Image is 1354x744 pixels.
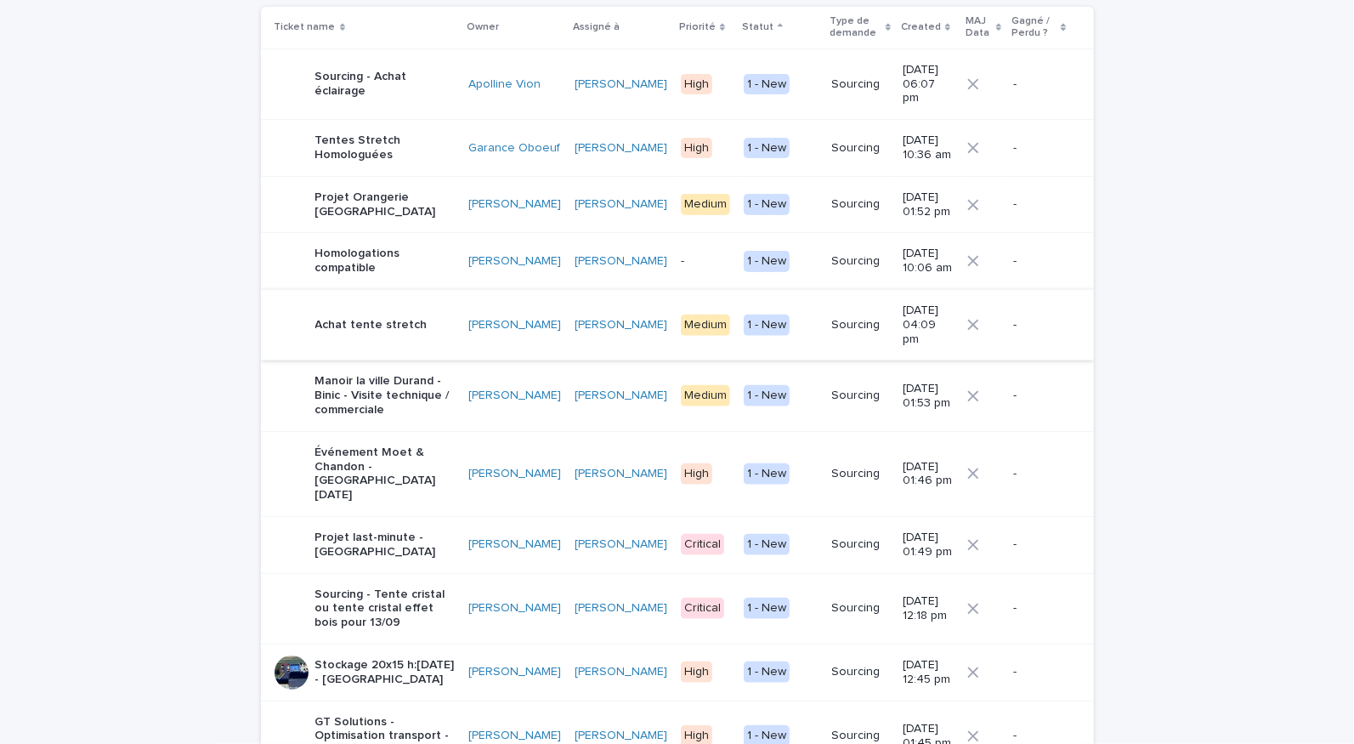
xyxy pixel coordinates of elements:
[575,254,667,269] a: [PERSON_NAME]
[744,315,790,336] div: 1 - New
[315,658,456,687] p: Stockage 20x15 h:[DATE] - [GEOGRAPHIC_DATA]
[1013,141,1066,156] p: -
[744,534,790,555] div: 1 - New
[832,77,890,92] p: Sourcing
[903,460,954,489] p: [DATE] 01:46 pm
[681,463,712,485] div: High
[1013,467,1066,481] p: -
[901,18,941,37] p: Created
[903,190,954,219] p: [DATE] 01:52 pm
[575,537,667,552] a: [PERSON_NAME]
[1013,389,1066,403] p: -
[575,467,667,481] a: [PERSON_NAME]
[261,431,1094,516] tr: Événement Moet & Chandon - [GEOGRAPHIC_DATA] [DATE][PERSON_NAME] [PERSON_NAME] High1 - NewSourcin...
[744,251,790,272] div: 1 - New
[275,18,336,37] p: Ticket name
[832,141,890,156] p: Sourcing
[575,389,667,403] a: [PERSON_NAME]
[315,70,456,99] p: Sourcing - Achat éclairage
[315,190,456,219] p: Projet Orangerie [GEOGRAPHIC_DATA]
[903,247,954,275] p: [DATE] 10:06 am
[903,594,954,623] p: [DATE] 12:18 pm
[681,315,730,336] div: Medium
[681,534,724,555] div: Critical
[681,138,712,159] div: High
[903,531,954,559] p: [DATE] 01:49 pm
[575,141,667,156] a: [PERSON_NAME]
[744,662,790,683] div: 1 - New
[315,133,456,162] p: Tentes Stretch Homologuées
[261,516,1094,573] tr: Projet last-minute - [GEOGRAPHIC_DATA][PERSON_NAME] [PERSON_NAME] Critical1 - NewSourcing[DATE] 0...
[681,598,724,619] div: Critical
[832,601,890,616] p: Sourcing
[468,254,561,269] a: [PERSON_NAME]
[681,194,730,215] div: Medium
[1013,318,1066,332] p: -
[468,141,560,156] a: Garance Oboeuf
[681,662,712,683] div: High
[1013,197,1066,212] p: -
[744,138,790,159] div: 1 - New
[468,467,561,481] a: [PERSON_NAME]
[832,197,890,212] p: Sourcing
[681,74,712,95] div: High
[261,48,1094,119] tr: Sourcing - Achat éclairageApolline Vion [PERSON_NAME] High1 - NewSourcing[DATE] 06:07 pm-
[1013,537,1066,552] p: -
[468,601,561,616] a: [PERSON_NAME]
[261,120,1094,177] tr: Tentes Stretch HomologuéesGarance Oboeuf [PERSON_NAME] High1 - NewSourcing[DATE] 10:36 am-
[1013,729,1066,743] p: -
[681,385,730,406] div: Medium
[315,588,456,630] p: Sourcing - Tente cristal ou tente cristal effet bois pour 13/09
[903,63,954,105] p: [DATE] 06:07 pm
[575,318,667,332] a: [PERSON_NAME]
[744,463,790,485] div: 1 - New
[315,318,428,332] p: Achat tente stretch
[575,77,667,92] a: [PERSON_NAME]
[744,74,790,95] div: 1 - New
[315,531,456,559] p: Projet last-minute - [GEOGRAPHIC_DATA]
[903,382,954,411] p: [DATE] 01:53 pm
[467,18,499,37] p: Owner
[903,304,954,346] p: [DATE] 04:09 pm
[468,318,561,332] a: [PERSON_NAME]
[903,658,954,687] p: [DATE] 12:45 pm
[744,598,790,619] div: 1 - New
[1013,254,1066,269] p: -
[679,18,716,37] p: Priorité
[575,729,667,743] a: [PERSON_NAME]
[573,18,620,37] p: Assigné à
[261,644,1094,701] tr: Stockage 20x15 h:[DATE] - [GEOGRAPHIC_DATA][PERSON_NAME] [PERSON_NAME] High1 - NewSourcing[DATE] ...
[315,247,456,275] p: Homologations compatible
[966,12,992,43] p: MAJ Data
[261,233,1094,290] tr: Homologations compatible[PERSON_NAME] [PERSON_NAME] -1 - NewSourcing[DATE] 10:06 am-
[744,194,790,215] div: 1 - New
[830,12,881,43] p: Type de demande
[742,18,773,37] p: Statut
[681,254,730,269] p: -
[832,665,890,679] p: Sourcing
[468,729,561,743] a: [PERSON_NAME]
[468,537,561,552] a: [PERSON_NAME]
[261,573,1094,644] tr: Sourcing - Tente cristal ou tente cristal effet bois pour 13/09[PERSON_NAME] [PERSON_NAME] Critic...
[832,537,890,552] p: Sourcing
[261,361,1094,431] tr: Manoir la ville Durand - Binic - Visite technique / commerciale[PERSON_NAME] [PERSON_NAME] Medium...
[261,289,1094,360] tr: Achat tente stretch[PERSON_NAME] [PERSON_NAME] Medium1 - NewSourcing[DATE] 04:09 pm-
[832,389,890,403] p: Sourcing
[832,729,890,743] p: Sourcing
[575,665,667,679] a: [PERSON_NAME]
[468,665,561,679] a: [PERSON_NAME]
[832,467,890,481] p: Sourcing
[468,77,541,92] a: Apolline Vion
[1013,601,1066,616] p: -
[832,254,890,269] p: Sourcing
[832,318,890,332] p: Sourcing
[1011,12,1057,43] p: Gagné / Perdu ?
[315,374,456,417] p: Manoir la ville Durand - Binic - Visite technique / commerciale
[315,446,456,503] p: Événement Moet & Chandon - [GEOGRAPHIC_DATA] [DATE]
[575,601,667,616] a: [PERSON_NAME]
[468,197,561,212] a: [PERSON_NAME]
[744,385,790,406] div: 1 - New
[1013,77,1066,92] p: -
[261,176,1094,233] tr: Projet Orangerie [GEOGRAPHIC_DATA][PERSON_NAME] [PERSON_NAME] Medium1 - NewSourcing[DATE] 01:52 pm-
[1013,665,1066,679] p: -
